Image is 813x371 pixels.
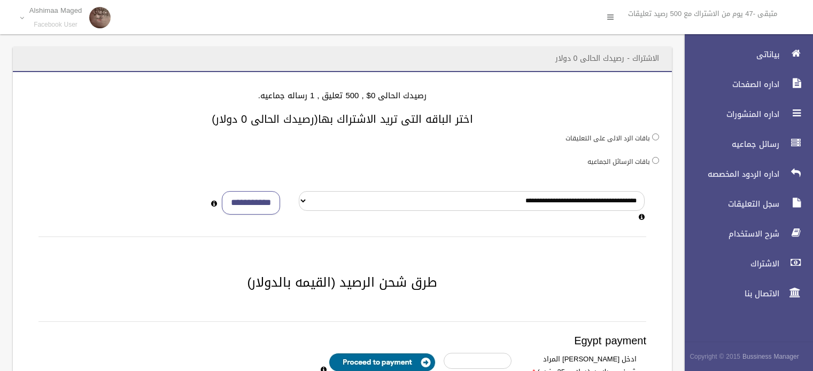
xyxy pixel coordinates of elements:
[543,48,672,69] header: الاشتراك - رصيدك الحالى 0 دولار
[676,73,813,96] a: اداره الصفحات
[26,275,659,289] h2: طرق شحن الرصيد (القيمه بالدولار)
[26,113,659,125] h3: اختر الباقه التى تريد الاشتراك بها(رصيدك الحالى 0 دولار)
[676,162,813,186] a: اداره الردود المخصصه
[690,351,740,362] span: Copyright © 2015
[676,258,783,269] span: الاشتراك
[676,228,783,239] span: شرح الاستخدام
[676,192,813,216] a: سجل التعليقات
[38,335,646,346] h3: Egypt payment
[29,21,82,29] small: Facebook User
[676,79,783,90] span: اداره الصفحات
[676,288,783,299] span: الاتصال بنا
[566,132,650,144] label: باقات الرد الالى على التعليقات
[676,49,783,60] span: بياناتى
[29,6,82,14] p: Alshimaa Maged
[742,351,799,362] strong: Bussiness Manager
[26,91,659,100] h4: رصيدك الحالى 0$ , 500 تعليق , 1 رساله جماعيه.
[676,132,813,156] a: رسائل جماعيه
[676,102,813,126] a: اداره المنشورات
[676,109,783,120] span: اداره المنشورات
[676,169,783,179] span: اداره الردود المخصصه
[676,252,813,275] a: الاشتراك
[676,222,813,246] a: شرح الاستخدام
[676,282,813,305] a: الاتصال بنا
[676,199,783,209] span: سجل التعليقات
[676,43,813,66] a: بياناتى
[676,139,783,149] span: رسائل جماعيه
[587,156,650,168] label: باقات الرسائل الجماعيه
